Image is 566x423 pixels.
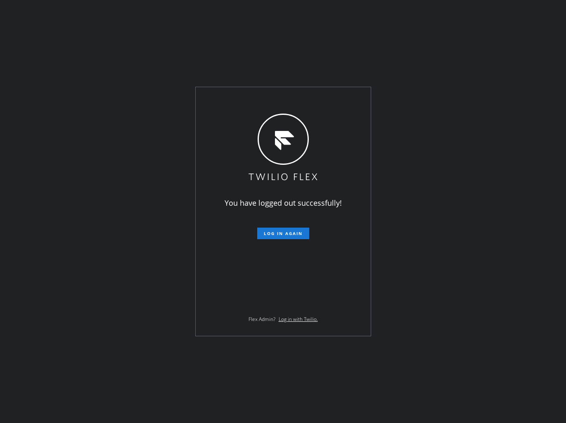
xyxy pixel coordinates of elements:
[279,316,318,323] a: Log in with Twilio.
[264,231,303,236] span: Log in again
[249,316,275,323] span: Flex Admin?
[225,198,342,208] span: You have logged out successfully!
[257,228,309,239] button: Log in again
